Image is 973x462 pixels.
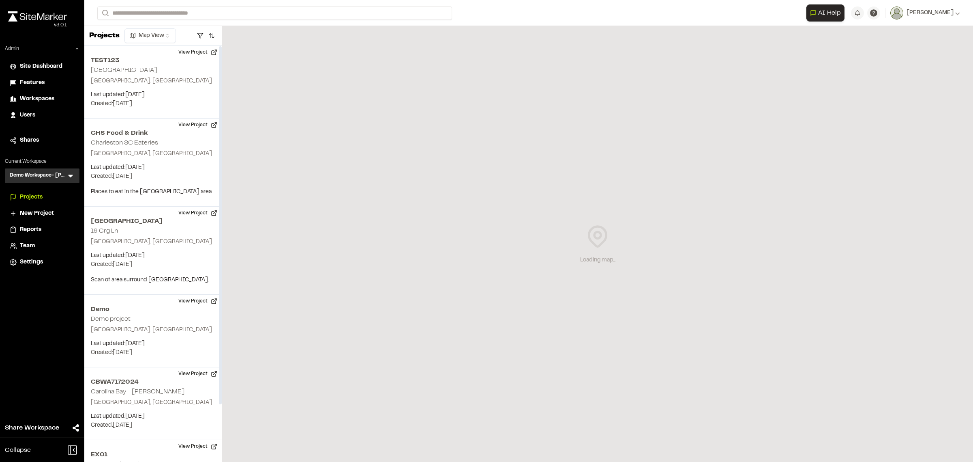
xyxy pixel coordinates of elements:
p: Current Workspace [5,158,79,165]
p: Projects [89,30,120,41]
p: Created: [DATE] [91,260,216,269]
h3: Demo Workspace- [PERSON_NAME] [10,172,66,180]
span: Reports [20,225,41,234]
p: Scan of area surround [GEOGRAPHIC_DATA]. [91,276,216,285]
button: View Project [174,119,222,132]
button: View Project [174,295,222,308]
button: [PERSON_NAME] [890,6,960,19]
h2: 19 Crg Ln [91,228,118,234]
a: Settings [10,258,75,267]
p: [GEOGRAPHIC_DATA], [GEOGRAPHIC_DATA] [91,149,216,158]
p: [GEOGRAPHIC_DATA], [GEOGRAPHIC_DATA] [91,326,216,335]
a: Shares [10,136,75,145]
button: View Project [174,46,222,59]
h2: Demo project [91,316,131,322]
span: Users [20,111,35,120]
button: Search [97,6,112,20]
a: New Project [10,209,75,218]
span: Features [20,78,45,87]
a: Site Dashboard [10,62,75,71]
a: Projects [10,193,75,202]
div: Oh geez...please don't... [8,22,67,29]
p: Last updated: [DATE] [91,251,216,260]
a: Reports [10,225,75,234]
span: Workspaces [20,95,54,104]
p: [GEOGRAPHIC_DATA], [GEOGRAPHIC_DATA] [91,237,216,246]
h2: [GEOGRAPHIC_DATA] [91,67,157,73]
h2: Charleston SC Eateries [91,140,158,146]
img: User [890,6,903,19]
span: Shares [20,136,39,145]
img: rebrand.png [8,11,67,22]
p: [GEOGRAPHIC_DATA], [GEOGRAPHIC_DATA] [91,398,216,407]
p: Last updated: [DATE] [91,163,216,172]
h2: [GEOGRAPHIC_DATA] [91,216,216,226]
p: Places to eat in the [GEOGRAPHIC_DATA] area. [91,188,216,196]
p: [GEOGRAPHIC_DATA], [GEOGRAPHIC_DATA] [91,77,216,86]
p: Last updated: [DATE] [91,91,216,99]
span: Site Dashboard [20,62,62,71]
span: Share Workspace [5,423,59,433]
h2: Demo [91,304,216,314]
span: Collapse [5,445,31,455]
button: View Project [174,440,222,453]
p: Created: [DATE] [91,348,216,357]
span: Settings [20,258,43,267]
p: Last updated: [DATE] [91,412,216,421]
span: Team [20,242,35,250]
div: Open AI Assistant [806,4,848,22]
h2: Carolina Bay - [PERSON_NAME] [91,389,184,395]
h2: CHS Food & Drink [91,128,216,138]
a: Workspaces [10,95,75,104]
span: AI Help [818,8,841,18]
button: View Project [174,207,222,220]
p: Last updated: [DATE] [91,339,216,348]
h2: TEST123 [91,56,216,65]
button: View Project [174,367,222,380]
p: Created: [DATE] [91,172,216,181]
h2: CBWA7172024 [91,377,216,387]
h2: EX01 [91,450,216,460]
a: Team [10,242,75,250]
span: [PERSON_NAME] [907,9,954,17]
a: Features [10,78,75,87]
span: New Project [20,209,54,218]
p: Created: [DATE] [91,421,216,430]
span: Projects [20,193,43,202]
p: Created: [DATE] [91,99,216,108]
a: Users [10,111,75,120]
div: Loading map... [580,256,615,265]
p: Admin [5,45,19,52]
button: Open AI Assistant [806,4,844,22]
